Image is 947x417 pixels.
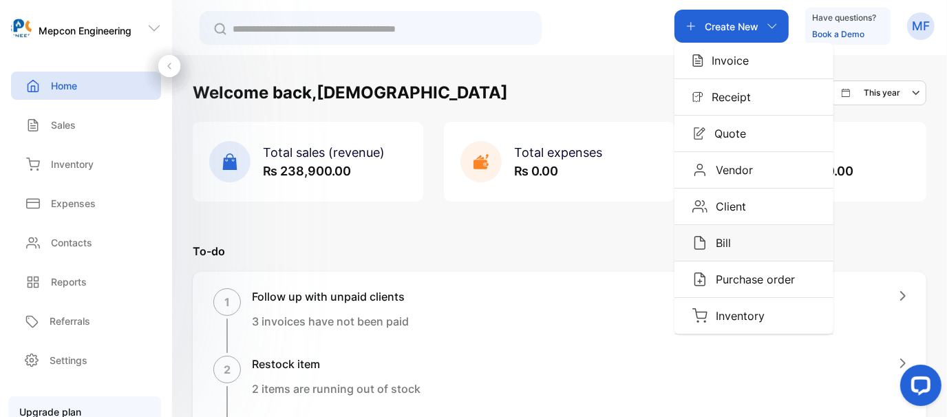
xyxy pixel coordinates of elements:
p: To-do [193,243,926,259]
button: MF [907,10,935,43]
p: Reports [51,275,87,289]
img: Icon [692,92,703,103]
button: Create NewIconInvoiceIconReceiptIconQuoteIconVendorIconClientIconBillIconPurchase orderIconInventory [674,10,789,43]
p: Client [707,198,746,215]
span: Total sales (revenue) [263,145,385,160]
p: Settings [50,353,87,367]
p: 2 items are running out of stock [252,381,421,397]
img: Icon [692,127,706,140]
img: Icon [692,54,703,67]
p: Quote [706,125,746,142]
p: 3 invoices have not been paid [252,313,409,330]
p: Invoice [703,52,749,69]
button: This year [830,81,926,105]
img: Icon [692,308,707,323]
p: Purchase order [707,271,795,288]
p: Referrals [50,314,90,328]
p: This year [864,87,900,99]
p: Vendor [707,162,753,178]
iframe: LiveChat chat widget [889,359,947,417]
p: Create New [705,19,758,34]
p: Home [51,78,77,93]
span: ₨ 238,900.00 [263,164,351,178]
h1: Restock item [252,356,421,372]
img: logo [11,18,32,39]
p: Contacts [51,235,92,250]
p: Have questions? [812,11,876,25]
h1: Welcome back, [DEMOGRAPHIC_DATA] [193,81,508,105]
a: Book a Demo [812,29,864,39]
img: Icon [692,199,707,214]
img: Icon [692,272,707,287]
p: Inventory [707,308,765,324]
img: Icon [692,235,707,250]
span: Total expenses [514,145,602,160]
p: MF [912,17,930,35]
h1: Follow up with unpaid clients [252,288,409,305]
p: Bill [707,235,731,251]
p: Mepcon Engineering [39,23,131,38]
p: 2 [224,361,231,378]
p: 1 [224,294,230,310]
p: Expenses [51,196,96,211]
span: ₨ 0.00 [514,164,558,178]
p: Sales [51,118,76,132]
p: Inventory [51,157,94,171]
img: Icon [692,162,707,178]
p: Receipt [703,89,751,105]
